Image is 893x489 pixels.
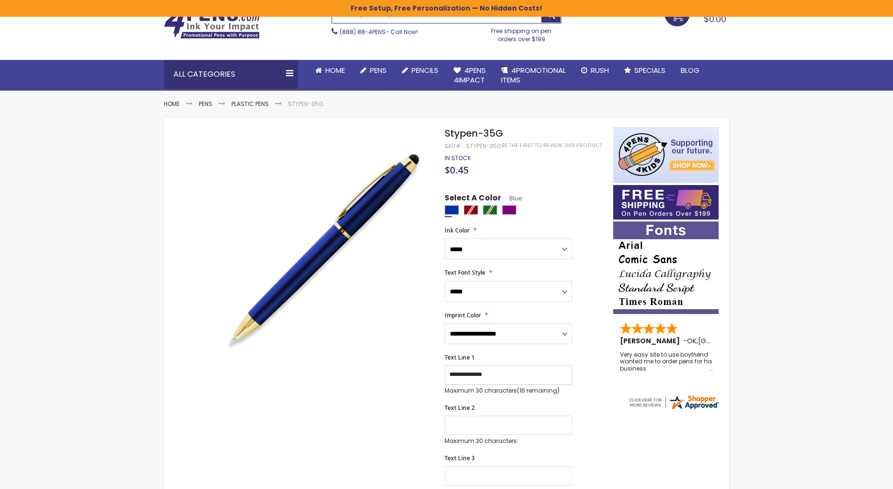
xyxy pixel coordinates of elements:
span: $0.45 [445,163,469,176]
span: Stypen-35G [445,127,503,140]
span: [PERSON_NAME] [620,336,683,346]
a: 4PROMOTIONALITEMS [493,60,573,91]
div: Purple [502,205,516,215]
a: Plastic Pens [231,100,269,108]
a: Be the first to review this product [502,142,602,149]
span: Rush [591,65,609,75]
span: Ink Color [445,226,469,234]
span: (16 remaining) [517,386,560,395]
li: Stypen-35G [288,100,323,108]
p: Maximum 30 characters [445,387,572,395]
div: Very easy site to use boyfriend wanted me to order pens for his business [620,351,713,372]
span: Select A Color [445,193,501,206]
span: In stock [445,154,471,162]
span: Specials [634,65,665,75]
div: Free shipping on pen orders over $199 [481,23,562,43]
p: Maximum 30 characters [445,437,572,445]
span: Pencils [412,65,438,75]
span: OK [687,336,697,346]
span: Pens [370,65,387,75]
img: Free shipping on orders over $199 [613,185,719,220]
span: Text Line 1 [445,353,475,361]
span: 4PROMOTIONAL ITEMS [501,65,566,85]
a: 4Pens4impact [446,60,493,91]
span: Blog [681,65,699,75]
a: Pens [353,60,394,81]
a: Blog [673,60,707,81]
span: Blue [501,194,522,202]
a: Pencils [394,60,446,81]
div: Stypen-35G [466,142,502,150]
img: 4Pens Custom Pens and Promotional Products [164,8,260,39]
span: Home [325,65,345,75]
strong: SKU [445,142,462,150]
span: 4Pens 4impact [454,65,486,85]
a: Home [308,60,353,81]
div: All Categories [164,60,298,89]
a: Home [164,100,180,108]
iframe: Google Customer Reviews [814,463,893,489]
img: 4pens 4 kids [613,127,719,183]
a: Pens [199,100,212,108]
span: Imprint Color [445,311,481,319]
span: Text Font Style [445,268,485,277]
a: (888) 88-4PENS [340,28,386,36]
img: stypen_35g_side_blue_1.jpg [213,141,432,360]
a: Specials [617,60,673,81]
a: 4pens.com certificate URL [628,405,720,413]
div: Availability [445,154,471,162]
div: Blue [445,205,459,215]
span: $0.00 [704,13,726,25]
img: font-personalization-examples [613,221,719,314]
a: Rush [573,60,617,81]
span: Text Line 3 [445,454,475,462]
span: Text Line 2 [445,404,475,412]
img: 4pens.com widget logo [628,394,720,411]
span: - Call Now! [340,28,418,36]
span: - , [683,336,768,346]
span: [GEOGRAPHIC_DATA] [698,336,768,346]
